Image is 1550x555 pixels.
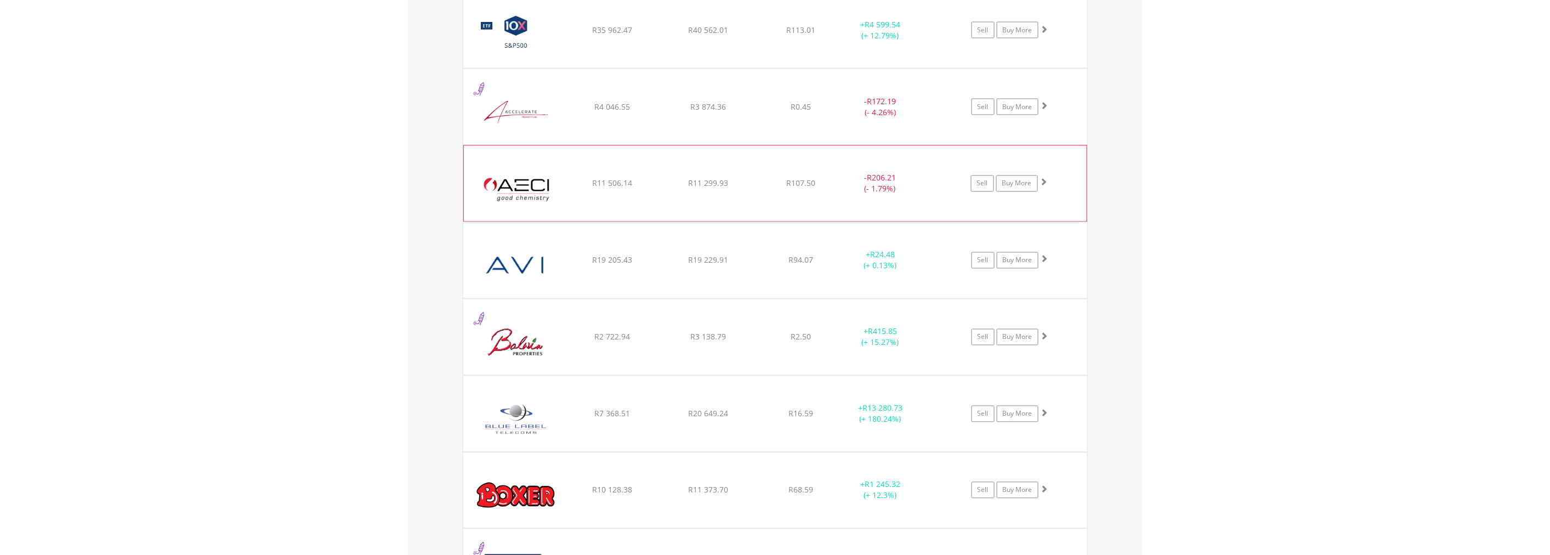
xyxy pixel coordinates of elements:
a: Sell [972,252,995,269]
a: Sell [972,406,995,422]
a: Buy More [997,252,1038,269]
img: EQU.ZA.BWN.png [469,313,563,372]
span: R1 245.32 [865,479,900,490]
a: Buy More [997,329,1038,346]
span: R206.21 [867,173,896,183]
span: R94.07 [789,255,814,265]
span: R11 299.93 [688,178,728,189]
span: R7 368.51 [594,409,630,419]
span: R0.45 [791,101,811,112]
span: R68.59 [789,485,814,495]
div: + (+ 0.13%) [839,250,922,271]
span: R3 874.36 [690,101,726,112]
a: Buy More [997,99,1038,115]
span: R107.50 [787,178,816,189]
div: + (+ 12.3%) [839,479,922,501]
a: Sell [972,99,995,115]
a: Sell [972,22,995,38]
span: R3 138.79 [690,332,726,342]
div: + (+ 15.27%) [839,326,922,348]
a: Sell [972,329,995,346]
span: R113.01 [787,25,816,35]
div: + (+ 180.24%) [839,403,922,425]
img: EQU.ZA.AFE.png [469,160,564,219]
div: - (- 1.79%) [839,173,921,195]
img: EQU.ZA.BLU.png [469,390,563,449]
span: R20 649.24 [688,409,728,419]
div: + (+ 12.79%) [839,19,922,41]
span: R4 599.54 [865,19,900,30]
div: - (- 4.26%) [839,96,922,118]
span: R4 046.55 [594,101,630,112]
span: R40 562.01 [688,25,728,35]
span: R10 128.38 [592,485,632,495]
span: R2.50 [791,332,811,342]
span: R35 962.47 [592,25,632,35]
a: Buy More [996,175,1038,192]
span: R11 506.14 [592,178,632,189]
img: EQU.ZA.BOX.png [469,467,563,525]
img: EQU.ZA.CSP500.png [469,7,563,65]
a: Buy More [997,482,1038,499]
span: R415.85 [868,326,897,337]
a: Sell [971,175,994,192]
span: R172.19 [867,96,896,106]
img: EQU.ZA.APF.png [469,83,563,142]
img: EQU.ZA.AVI.png [469,236,563,296]
a: Buy More [997,406,1038,422]
span: R13 280.73 [862,403,902,414]
span: R19 205.43 [592,255,632,265]
span: R19 229.91 [688,255,728,265]
span: R11 373.70 [688,485,728,495]
a: Buy More [997,22,1038,38]
span: R16.59 [789,409,814,419]
a: Sell [972,482,995,499]
span: R2 722.94 [594,332,630,342]
span: R24.48 [870,250,895,260]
